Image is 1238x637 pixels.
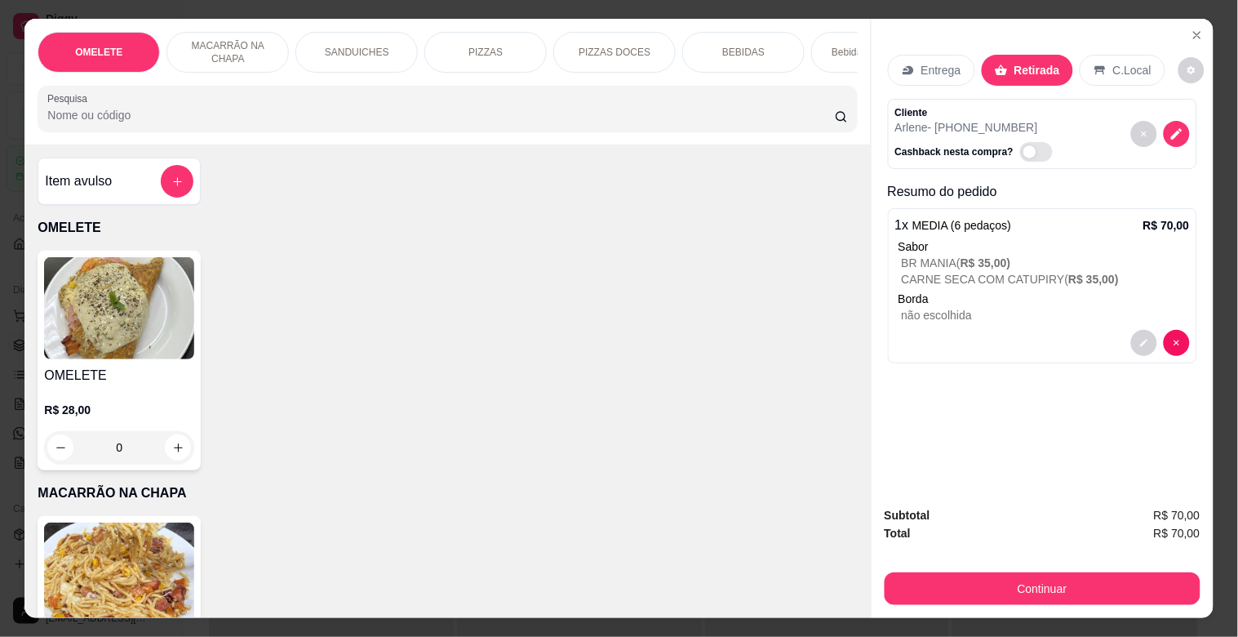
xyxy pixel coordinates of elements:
p: R$ 28,00 [44,402,194,418]
span: MEDIA (6 pedaços) [912,219,1011,232]
button: add-separate-item [161,165,193,198]
h4: Item avulso [45,171,112,191]
h4: OMELETE [44,366,194,385]
img: product-image [44,523,194,625]
div: Sabor [899,238,1190,255]
p: Arlene - [PHONE_NUMBER] [895,119,1059,136]
span: R$ 35,00 ) [961,256,1011,269]
p: Retirada [1014,62,1060,78]
p: Borda [899,291,1190,307]
p: MACARRÃO NA CHAPA [38,483,857,503]
p: OMELETE [38,218,857,238]
p: BEBIDAS [722,46,765,59]
p: Cashback nesta compra? [895,145,1014,158]
span: R$ 35,00 ) [1069,273,1120,286]
button: decrease-product-quantity [1164,121,1190,147]
p: BR MANIA ( [902,255,1190,271]
p: PIZZAS [468,46,503,59]
button: decrease-product-quantity [1178,57,1205,83]
button: decrease-product-quantity [1164,330,1190,356]
p: C.Local [1113,62,1151,78]
span: R$ 70,00 [1154,524,1200,542]
p: CARNE SECA COM CATUPIRY ( [902,271,1190,287]
p: SANDUICHES [325,46,389,59]
p: OMELETE [75,46,122,59]
button: Continuar [885,572,1200,605]
p: não escolhida [902,307,1190,323]
strong: Subtotal [885,509,930,522]
span: R$ 70,00 [1154,506,1200,524]
p: PIZZAS DOCES [579,46,650,59]
p: Cliente [895,106,1059,119]
button: decrease-product-quantity [1131,121,1157,147]
p: R$ 70,00 [1143,217,1190,234]
p: Entrega [921,62,961,78]
img: product-image [44,257,194,359]
input: Pesquisa [47,107,835,123]
label: Automatic updates [1020,142,1059,162]
button: Close [1184,22,1210,48]
p: MACARRÃO NA CHAPA [180,39,275,65]
p: Bebidas Alcoólicas [832,46,913,59]
strong: Total [885,527,911,540]
p: Resumo do pedido [888,182,1197,202]
button: decrease-product-quantity [1131,330,1157,356]
p: 1 x [895,216,1012,235]
label: Pesquisa [47,91,93,105]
